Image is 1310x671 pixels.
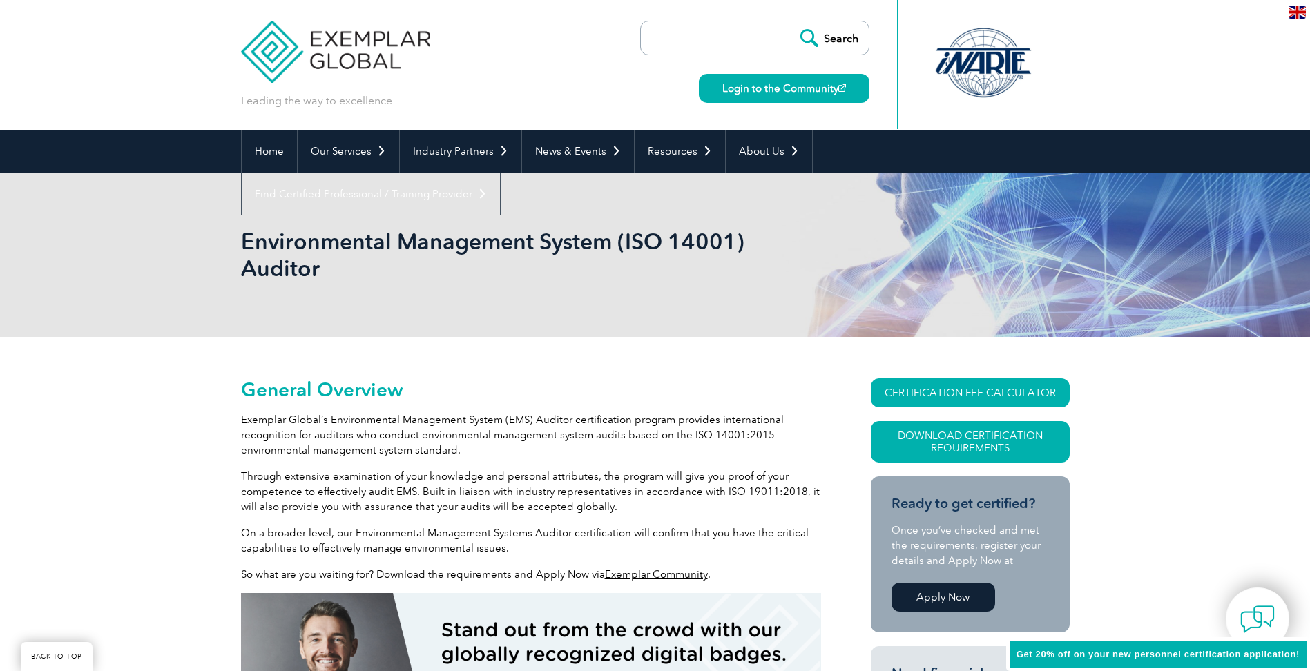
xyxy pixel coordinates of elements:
h2: General Overview [241,378,821,400]
a: Download Certification Requirements [871,421,1070,463]
img: en [1289,6,1306,19]
h1: Environmental Management System (ISO 14001) Auditor [241,228,771,282]
input: Search [793,21,869,55]
img: contact-chat.png [1240,602,1275,636]
a: About Us [726,130,812,173]
p: Exemplar Global’s Environmental Management System (EMS) Auditor certification program provides in... [241,412,821,458]
p: Leading the way to excellence [241,93,392,108]
a: Login to the Community [699,74,869,103]
p: So what are you waiting for? Download the requirements and Apply Now via . [241,567,821,582]
p: Once you’ve checked and met the requirements, register your details and Apply Now at [892,523,1049,568]
span: Get 20% off on your new personnel certification application! [1017,649,1300,659]
a: Industry Partners [400,130,521,173]
h3: Ready to get certified? [892,495,1049,512]
p: Through extensive examination of your knowledge and personal attributes, the program will give yo... [241,469,821,514]
a: Our Services [298,130,399,173]
a: Home [242,130,297,173]
p: On a broader level, our Environmental Management Systems Auditor certification will confirm that ... [241,525,821,556]
a: Exemplar Community [605,568,708,581]
img: open_square.png [838,84,846,92]
a: Find Certified Professional / Training Provider [242,173,500,215]
a: Resources [635,130,725,173]
a: BACK TO TOP [21,642,93,671]
a: News & Events [522,130,634,173]
a: Apply Now [892,583,995,612]
a: CERTIFICATION FEE CALCULATOR [871,378,1070,407]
